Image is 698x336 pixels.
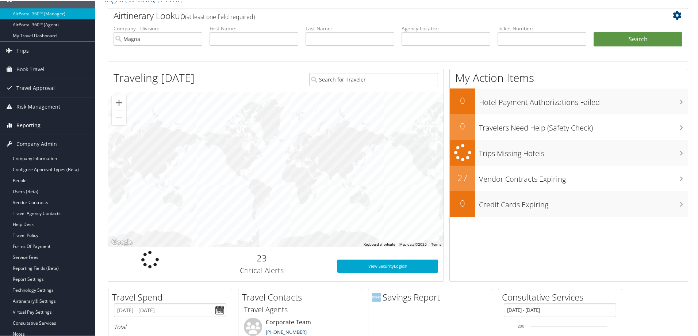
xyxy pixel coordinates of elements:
h3: Hotel Payment Authorizations Failed [479,93,688,107]
span: Book Travel [16,60,45,78]
span: Trips [16,41,29,59]
a: Trips Missing Hotels [450,139,688,165]
h1: Traveling [DATE] [114,69,195,85]
span: Travel Approval [16,78,55,97]
a: 0Travelers Need Help (Safety Check) [450,113,688,139]
h2: Savings Report [372,290,492,303]
label: First Name: [210,24,298,31]
h2: Airtinerary Lookup [114,9,634,21]
a: 0Hotel Payment Authorizations Failed [450,88,688,113]
button: Zoom out [112,110,126,124]
h3: Critical Alerts [197,265,326,275]
h3: Travelers Need Help (Safety Check) [479,118,688,132]
label: Last Name: [306,24,394,31]
h2: Travel Spend [112,290,232,303]
a: Open this area in Google Maps (opens a new window) [110,237,134,246]
span: (at least one field required) [185,12,255,20]
a: 0Credit Cards Expiring [450,190,688,216]
h2: 27 [450,171,475,183]
label: Agency Locator: [402,24,490,31]
h2: 0 [450,119,475,132]
a: 27Vendor Contracts Expiring [450,165,688,190]
img: Google [110,237,134,246]
label: Company - Division: [114,24,202,31]
h2: Travel Contacts [242,290,362,303]
span: Map data ©2025 [399,242,427,246]
a: [PHONE_NUMBER] [266,328,307,335]
span: Company Admin [16,134,57,152]
button: Search [594,31,682,46]
h2: 23 [197,251,326,264]
span: Risk Management [16,97,60,115]
input: Search for Traveler [309,72,438,86]
h3: Travel Agents [244,304,356,314]
button: Keyboard shortcuts [364,241,395,246]
tspan: 200 [518,323,524,328]
h6: Total [114,322,226,330]
h3: Vendor Contracts Expiring [479,170,688,184]
span: Reporting [16,116,41,134]
button: Zoom in [112,95,126,109]
label: Ticket Number: [498,24,586,31]
h2: Consultative Services [502,290,622,303]
a: View SecurityLogic® [337,259,438,272]
h3: Credit Cards Expiring [479,195,688,209]
a: Terms (opens in new tab) [431,242,441,246]
h2: 0 [450,94,475,106]
h3: Trips Missing Hotels [479,144,688,158]
img: domo-logo.png [372,292,381,301]
h2: 0 [450,196,475,209]
h1: My Action Items [450,69,688,85]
